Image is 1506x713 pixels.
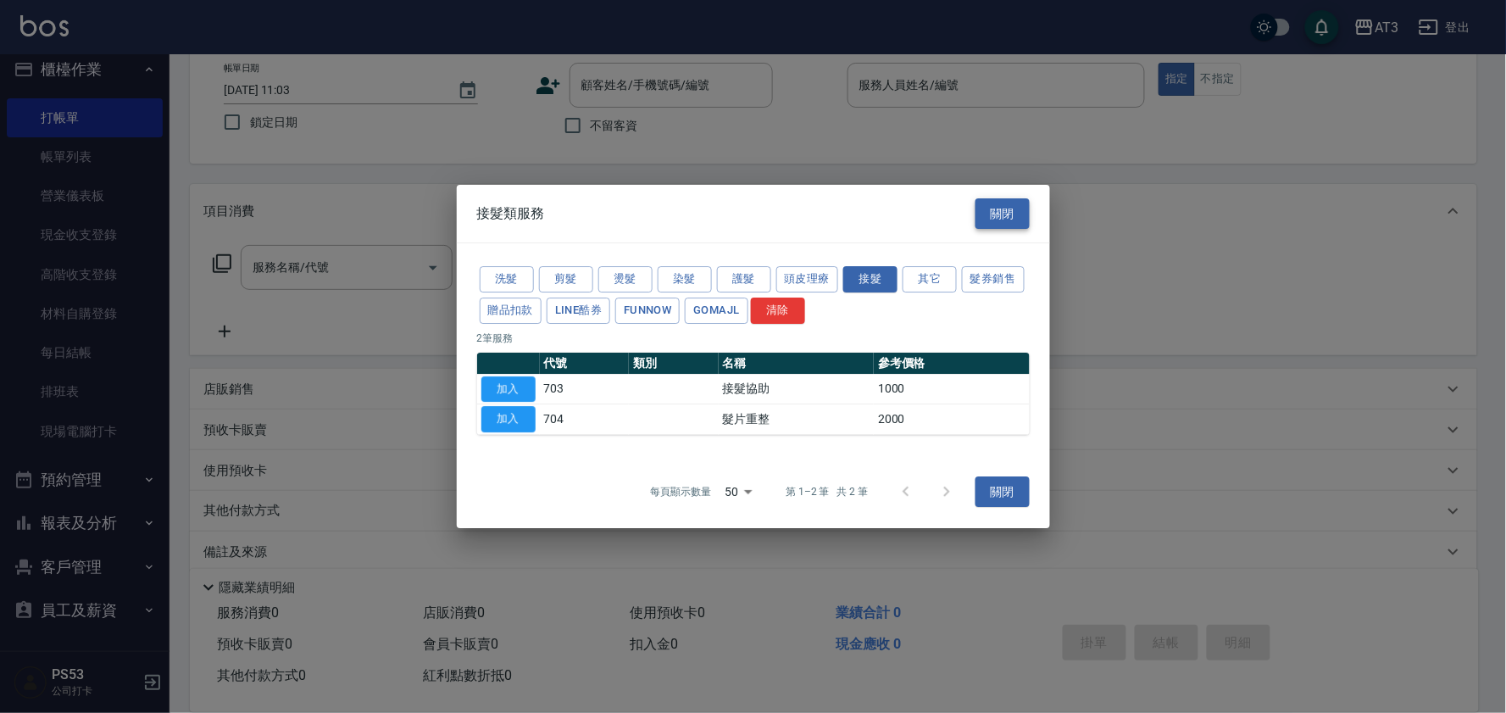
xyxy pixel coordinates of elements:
button: 關閉 [975,198,1030,230]
button: LINE酷券 [547,298,610,324]
button: 燙髮 [598,266,653,292]
button: 贈品扣款 [480,298,542,324]
button: 染髮 [658,266,712,292]
button: 接髮 [843,266,897,292]
p: 第 1–2 筆 共 2 筆 [786,484,868,499]
button: 關閉 [975,476,1030,508]
button: 加入 [481,406,536,432]
button: 清除 [751,298,805,324]
th: 參考價格 [874,353,1029,375]
button: 護髮 [717,266,771,292]
td: 1000 [874,374,1029,404]
p: 2 筆服務 [477,331,1030,346]
button: GOMAJL [685,298,747,324]
button: 剪髮 [539,266,593,292]
button: FUNNOW [615,298,680,324]
th: 名稱 [719,353,874,375]
td: 接髮協助 [719,374,874,404]
th: 類別 [629,353,719,375]
td: 2000 [874,404,1029,435]
button: 洗髮 [480,266,534,292]
td: 704 [540,404,630,435]
p: 每頁顯示數量 [650,484,711,499]
button: 頭皮理療 [776,266,839,292]
td: 703 [540,374,630,404]
button: 加入 [481,376,536,403]
div: 50 [718,469,759,515]
span: 接髮類服務 [477,205,545,222]
th: 代號 [540,353,630,375]
button: 其它 [903,266,957,292]
td: 髮片重整 [719,404,874,435]
button: 髮券銷售 [962,266,1025,292]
